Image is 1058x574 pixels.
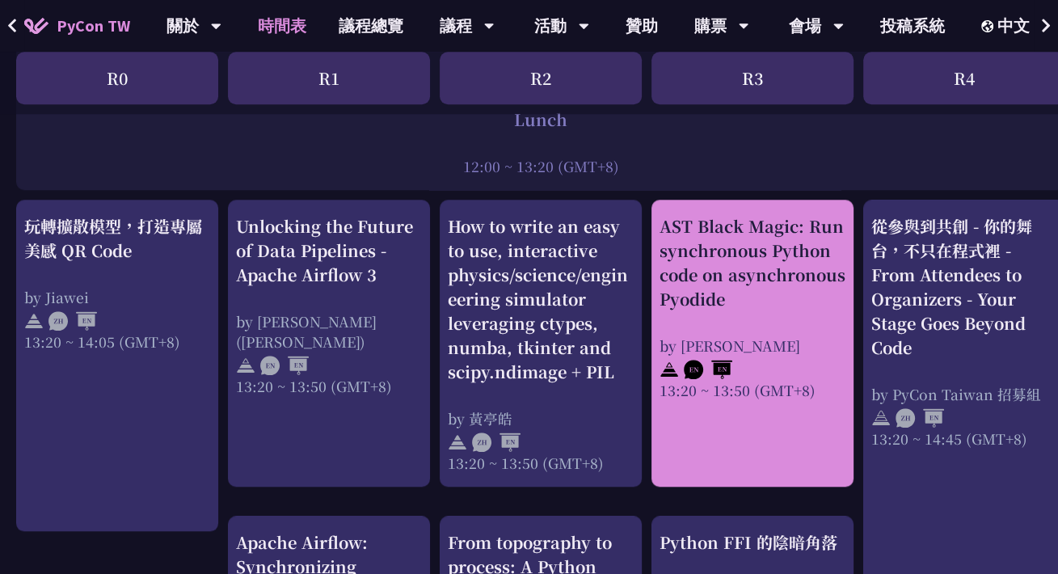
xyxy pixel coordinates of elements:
[684,360,732,379] img: ENEN.5a408d1.svg
[16,52,218,104] div: R0
[260,356,309,375] img: ENEN.5a408d1.svg
[24,18,48,34] img: Home icon of PyCon TW 2025
[24,287,210,307] div: by Jiawei
[236,311,422,352] div: by [PERSON_NAME] ([PERSON_NAME])
[57,14,130,38] span: PyCon TW
[24,214,210,263] div: 玩轉擴散模型，打造專屬美感 QR Code
[448,453,634,473] div: 13:20 ~ 13:50 (GMT+8)
[660,214,845,473] a: AST Black Magic: Run synchronous Python code on asynchronous Pyodide by [PERSON_NAME] 13:20 ~ 13:...
[228,52,430,104] div: R1
[448,214,634,384] div: How to write an easy to use, interactive physics/science/engineering simulator leveraging ctypes,...
[236,214,422,287] div: Unlocking the Future of Data Pipelines - Apache Airflow 3
[660,214,845,311] div: AST Black Magic: Run synchronous Python code on asynchronous Pyodide
[24,311,44,331] img: svg+xml;base64,PHN2ZyB4bWxucz0iaHR0cDovL3d3dy53My5vcmcvMjAwMC9zdmciIHdpZHRoPSIyNCIgaGVpZ2h0PSIyNC...
[871,384,1057,404] div: by PyCon Taiwan 招募組
[871,214,1057,360] div: 從參與到共創 - 你的舞台，不只在程式裡 - From Attendees to Organizers - Your Stage Goes Beyond Code
[981,20,997,32] img: Locale Icon
[448,433,467,452] img: svg+xml;base64,PHN2ZyB4bWxucz0iaHR0cDovL3d3dy53My5vcmcvMjAwMC9zdmciIHdpZHRoPSIyNCIgaGVpZ2h0PSIyNC...
[660,380,845,400] div: 13:20 ~ 13:50 (GMT+8)
[8,6,146,46] a: PyCon TW
[236,376,422,396] div: 13:20 ~ 13:50 (GMT+8)
[24,156,1057,176] div: 12:00 ~ 13:20 (GMT+8)
[24,214,210,517] a: 玩轉擴散模型，打造專屬美感 QR Code by Jiawei 13:20 ~ 14:05 (GMT+8)
[236,214,422,473] a: Unlocking the Future of Data Pipelines - Apache Airflow 3 by [PERSON_NAME] ([PERSON_NAME]) 13:20 ...
[871,428,1057,449] div: 13:20 ~ 14:45 (GMT+8)
[660,530,845,555] div: Python FFI 的陰暗角落
[472,433,521,452] img: ZHEN.371966e.svg
[871,408,891,428] img: svg+xml;base64,PHN2ZyB4bWxucz0iaHR0cDovL3d3dy53My5vcmcvMjAwMC9zdmciIHdpZHRoPSIyNCIgaGVpZ2h0PSIyNC...
[236,356,255,375] img: svg+xml;base64,PHN2ZyB4bWxucz0iaHR0cDovL3d3dy53My5vcmcvMjAwMC9zdmciIHdpZHRoPSIyNCIgaGVpZ2h0PSIyNC...
[660,360,679,379] img: svg+xml;base64,PHN2ZyB4bWxucz0iaHR0cDovL3d3dy53My5vcmcvMjAwMC9zdmciIHdpZHRoPSIyNCIgaGVpZ2h0PSIyNC...
[440,52,642,104] div: R2
[448,214,634,473] a: How to write an easy to use, interactive physics/science/engineering simulator leveraging ctypes,...
[24,331,210,352] div: 13:20 ~ 14:05 (GMT+8)
[896,408,944,428] img: ZHEN.371966e.svg
[448,408,634,428] div: by 黃亭皓
[660,336,845,356] div: by [PERSON_NAME]
[24,108,1057,132] div: Lunch
[651,52,854,104] div: R3
[48,311,97,331] img: ZHEN.371966e.svg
